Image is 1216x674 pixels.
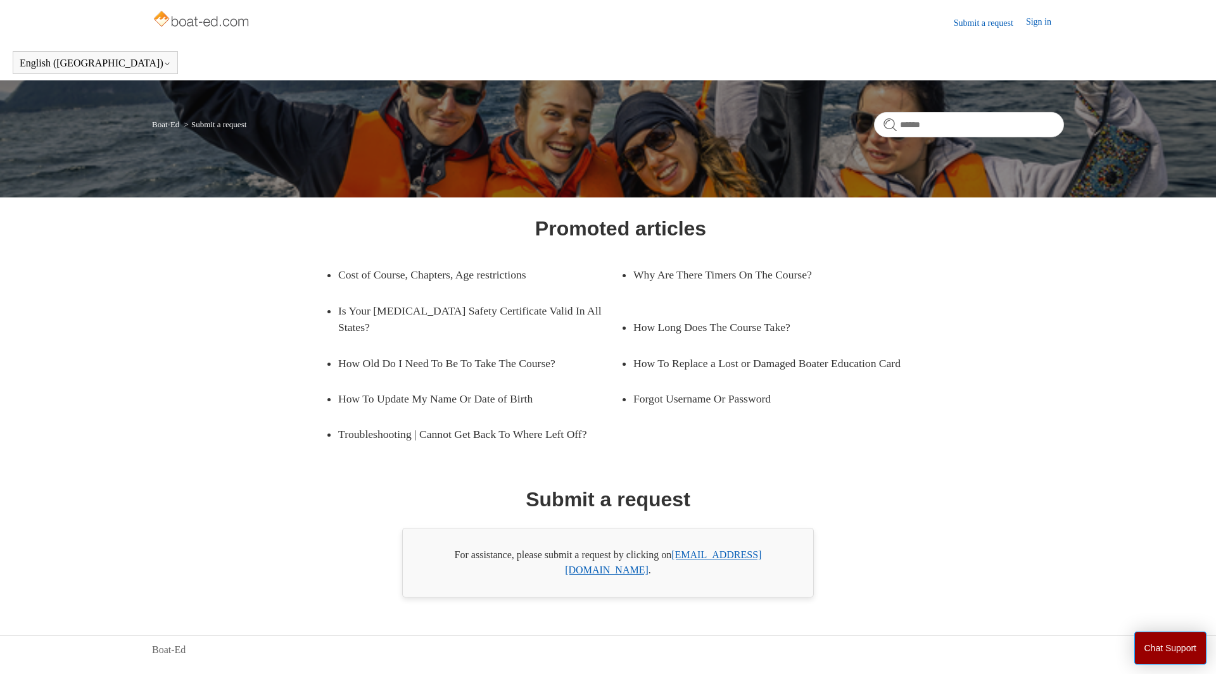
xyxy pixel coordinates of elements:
button: English ([GEOGRAPHIC_DATA]) [20,58,171,69]
a: Submit a request [954,16,1026,30]
li: Submit a request [182,120,247,129]
a: Sign in [1026,15,1064,30]
a: How To Replace a Lost or Damaged Boater Education Card [633,346,916,381]
li: Boat-Ed [152,120,182,129]
a: Forgot Username Or Password [633,381,897,416]
a: Is Your [MEDICAL_DATA] Safety Certificate Valid In All States? [338,293,621,346]
div: For assistance, please submit a request by clicking on . [402,528,814,597]
a: Why Are There Timers On The Course? [633,257,897,292]
button: Chat Support [1134,632,1207,665]
a: Boat-Ed [152,642,186,658]
a: How Old Do I Need To Be To Take The Course? [338,346,602,381]
img: Boat-Ed Help Center home page [152,8,253,33]
a: Cost of Course, Chapters, Age restrictions [338,257,602,292]
a: How To Update My Name Or Date of Birth [338,381,602,416]
a: How Long Does The Course Take? [633,309,897,345]
a: Troubleshooting | Cannot Get Back To Where Left Off? [338,416,621,452]
h1: Submit a request [526,484,690,515]
a: Boat-Ed [152,120,179,129]
h1: Promoted articles [535,213,706,244]
input: Search [874,112,1064,137]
